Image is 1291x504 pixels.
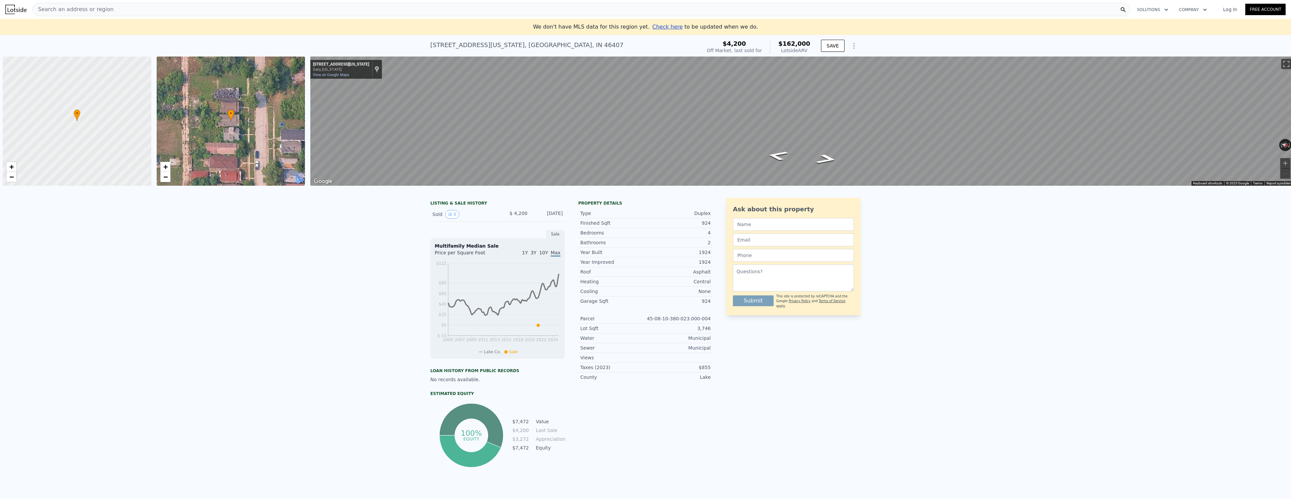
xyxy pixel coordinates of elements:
img: Lotside [5,5,27,14]
tspan: $65 [439,291,446,296]
div: Finished Sqft [580,220,645,226]
div: [DATE] [533,210,563,219]
div: Heating [580,278,645,285]
div: [STREET_ADDRESS][US_STATE] [313,62,369,67]
td: $3,272 [512,435,529,443]
div: Central [645,278,711,285]
div: None [645,288,711,295]
div: Lot Sqft [580,325,645,332]
tspan: 2011 [478,337,488,342]
div: 3,746 [645,325,711,332]
div: $855 [645,364,711,371]
tspan: $-15 [437,333,446,338]
td: $7,472 [512,418,529,425]
input: Name [733,218,854,231]
a: View on Google Maps [313,73,349,77]
a: Zoom out [160,172,170,182]
button: Zoom in [1280,158,1290,168]
button: Solutions [1132,4,1174,16]
div: Garage Sqft [580,298,645,304]
div: • [74,109,80,121]
tspan: 100% [461,429,482,437]
span: + [9,163,14,171]
div: We don't have MLS data for this region yet. [533,23,758,31]
td: Equity [535,444,565,452]
span: − [9,173,14,181]
div: Municipal [645,335,711,341]
path: Go South, Maryland St [758,148,797,163]
div: Sale [546,230,565,239]
tspan: 2005 [443,337,454,342]
button: Show Options [847,39,861,52]
span: $ 4,200 [510,211,527,216]
div: Lotside ARV [778,47,810,54]
button: Zoom out [1280,169,1290,179]
div: Year Built [580,249,645,256]
span: 3Y [531,250,536,255]
div: No records available. [430,376,565,383]
tspan: equity [463,436,479,441]
button: Company [1174,4,1212,16]
div: County [580,374,645,381]
span: • [74,110,80,116]
a: Zoom in [6,162,16,172]
div: to be updated when we do. [652,23,758,31]
div: 2 [645,239,711,246]
tspan: $25 [439,312,446,317]
div: Property details [578,201,713,206]
span: Search an address or region [33,5,114,13]
tspan: 2015 [501,337,512,342]
div: LISTING & SALE HISTORY [430,201,565,207]
a: Terms of Service [819,299,845,303]
div: Parcel [580,315,645,322]
div: 1924 [645,249,711,256]
div: • [228,109,234,121]
img: Google [312,177,334,186]
input: Email [733,233,854,246]
div: This site is protected by reCAPTCHA and the Google and apply. [776,294,854,309]
div: Views [580,354,645,361]
div: 4 [645,229,711,236]
div: Roof [580,268,645,275]
div: 1924 [645,259,711,265]
tspan: 2024 [548,337,558,342]
a: Zoom in [160,162,170,172]
div: 45-08-10-380-023.000-004 [645,315,711,322]
div: Municipal [645,345,711,351]
span: − [163,173,167,181]
tspan: $85 [439,281,446,285]
div: Estimated Equity [430,391,565,396]
div: Sewer [580,345,645,351]
td: Value [535,418,565,425]
div: Year Improved [580,259,645,265]
span: • [228,110,234,116]
tspan: $45 [439,302,446,307]
div: Price per Square Foot [435,249,498,260]
div: Loan history from public records [430,368,565,373]
span: Sale [509,350,518,354]
a: Terms (opens in new tab) [1253,181,1262,185]
div: Bathrooms [580,239,645,246]
div: 924 [645,298,711,304]
tspan: 2013 [490,337,500,342]
div: [STREET_ADDRESS][US_STATE] , [GEOGRAPHIC_DATA] , IN 46407 [430,40,623,50]
div: Duplex [645,210,711,217]
div: 924 [645,220,711,226]
a: Log In [1215,6,1245,13]
div: Multifamily Median Sale [435,243,560,249]
a: Free Account [1245,4,1286,15]
button: Submit [733,295,774,306]
tspan: $122 [436,261,446,266]
a: Zoom out [6,172,16,182]
span: $162,000 [778,40,810,47]
a: Show location on map [375,66,379,73]
button: Rotate counterclockwise [1279,139,1283,151]
path: Go North, Maryland St [807,152,846,167]
td: Appreciation [535,435,565,443]
tspan: 2022 [536,337,547,342]
span: $4,200 [722,40,746,47]
td: $7,472 [512,444,529,452]
div: Taxes (2023) [580,364,645,371]
div: Lake [645,374,711,381]
div: Sold [432,210,492,219]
